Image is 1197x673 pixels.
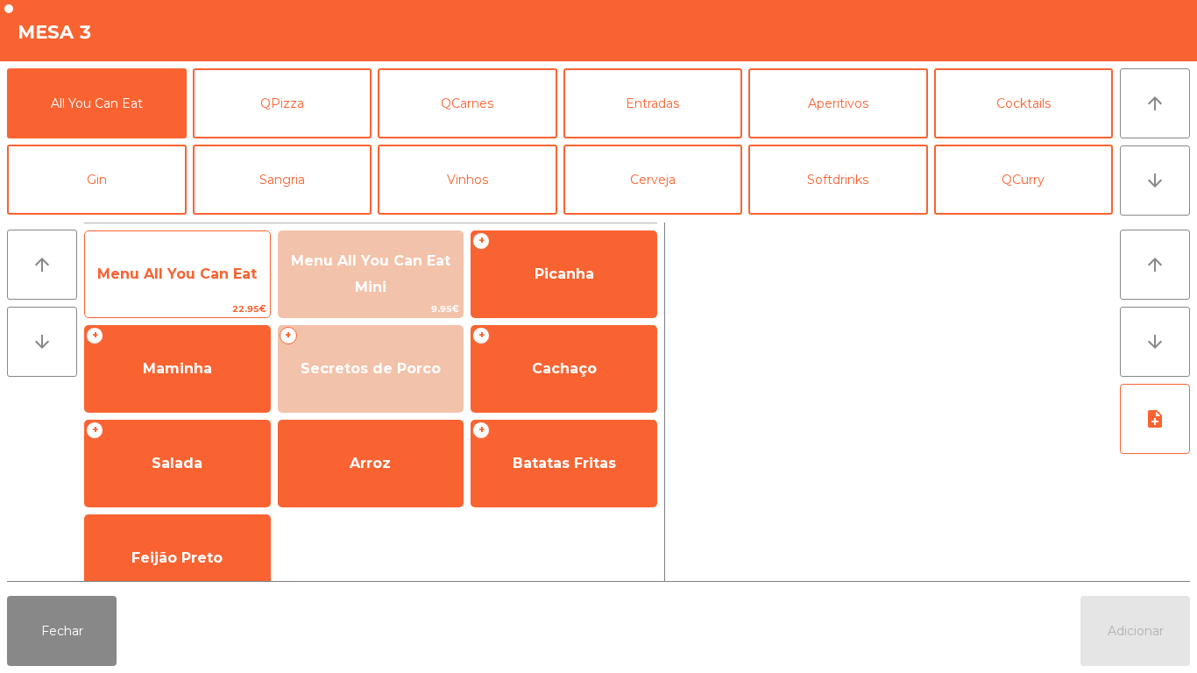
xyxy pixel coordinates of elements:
button: arrow_upward [1120,68,1190,138]
button: Entradas [563,68,743,138]
span: + [86,327,103,344]
span: Batatas Fritas [513,455,616,471]
span: Menu All You Can Eat [97,266,257,282]
span: + [472,327,490,344]
span: + [86,422,103,439]
i: arrow_upward [1144,254,1165,275]
button: QPizza [193,68,372,138]
i: arrow_upward [1144,93,1165,114]
span: 22.95€ [85,301,270,317]
i: arrow_downward [1144,170,1165,191]
span: Arroz [350,455,391,471]
button: arrow_downward [7,307,77,377]
button: arrow_upward [1120,230,1190,300]
i: arrow_upward [32,254,53,275]
span: Secretos de Porco [301,360,441,377]
span: 9.95€ [279,301,464,317]
button: Sangria [193,145,372,215]
span: Cachaço [532,360,597,377]
i: arrow_downward [1144,331,1165,352]
button: arrow_downward [1120,145,1190,216]
button: Fechar [7,596,117,666]
span: Feijão Preto [131,549,223,566]
span: Maminha [143,360,212,377]
button: Gin [7,145,187,215]
i: note_add [1144,408,1165,429]
span: + [280,327,297,344]
button: Cocktails [934,68,1114,138]
button: QCurry [934,145,1114,215]
button: Softdrinks [748,145,928,215]
span: + [472,422,490,439]
button: Aperitivos [748,68,928,138]
span: + [472,232,490,250]
button: Cerveja [563,145,743,215]
button: Vinhos [378,145,557,215]
h4: Mesa 3 [18,19,92,46]
span: Salada [152,455,202,471]
span: Picanha [535,266,594,282]
span: Menu All You Can Eat Mini [291,252,450,295]
button: arrow_upward [7,230,77,300]
button: note_add [1120,384,1190,454]
button: All You Can Eat [7,68,187,138]
button: arrow_downward [1120,307,1190,377]
i: arrow_downward [32,331,53,352]
button: QCarnes [378,68,557,138]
